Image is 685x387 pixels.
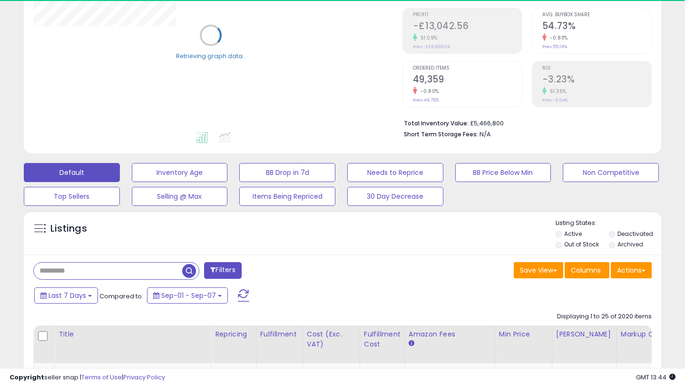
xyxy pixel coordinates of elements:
[404,130,478,138] b: Short Term Storage Fees:
[413,12,522,18] span: Profit
[50,222,87,235] h5: Listings
[239,163,335,182] button: BB Drop in 7d
[409,339,414,348] small: Amazon Fees.
[24,163,120,182] button: Default
[215,329,252,339] div: Repricing
[204,262,241,279] button: Filters
[413,44,450,50] small: Prev: -£26,665.09
[49,291,86,300] span: Last 7 Days
[307,329,356,349] div: Cost (Exc. VAT)
[542,97,568,103] small: Prev: -6.64%
[404,119,469,127] b: Total Inventory Value:
[636,373,675,382] span: 2025-09-15 13:44 GMT
[10,373,44,382] strong: Copyright
[413,97,439,103] small: Prev: 49,755
[132,187,228,206] button: Selling @ Max
[413,20,522,33] h2: -£13,042.56
[564,230,582,238] label: Active
[542,44,567,50] small: Prev: 55.19%
[24,187,120,206] button: Top Sellers
[347,187,443,206] button: 30 Day Decrease
[556,219,662,228] p: Listing States:
[571,265,601,275] span: Columns
[132,163,228,182] button: Inventory Age
[611,262,652,278] button: Actions
[617,240,643,248] label: Archived
[260,329,299,339] div: Fulfillment
[542,74,651,87] h2: -3.23%
[99,292,143,301] span: Compared to:
[479,130,491,139] span: N/A
[542,12,651,18] span: Avg. Buybox Share
[556,329,613,339] div: [PERSON_NAME]
[404,117,645,128] li: £5,466,800
[514,262,563,278] button: Save View
[413,74,522,87] h2: 49,359
[547,34,568,41] small: -0.83%
[413,66,522,71] span: Ordered Items
[617,230,653,238] label: Deactivated
[417,88,439,95] small: -0.80%
[547,88,567,95] small: 51.36%
[81,373,122,382] a: Terms of Use
[564,240,599,248] label: Out of Stock
[364,329,401,349] div: Fulfillment Cost
[10,373,165,382] div: seller snap | |
[557,312,652,321] div: Displaying 1 to 25 of 2020 items
[34,287,98,304] button: Last 7 Days
[147,287,228,304] button: Sep-01 - Sep-07
[565,262,609,278] button: Columns
[563,163,659,182] button: Non Competitive
[417,34,438,41] small: 51.09%
[347,163,443,182] button: Needs to Reprice
[176,51,245,60] div: Retrieving graph data..
[59,329,207,339] div: Title
[542,20,651,33] h2: 54.73%
[542,66,651,71] span: ROI
[499,329,548,339] div: Min Price
[409,329,491,339] div: Amazon Fees
[161,291,216,300] span: Sep-01 - Sep-07
[239,187,335,206] button: Items Being Repriced
[455,163,551,182] button: BB Price Below Min
[123,373,165,382] a: Privacy Policy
